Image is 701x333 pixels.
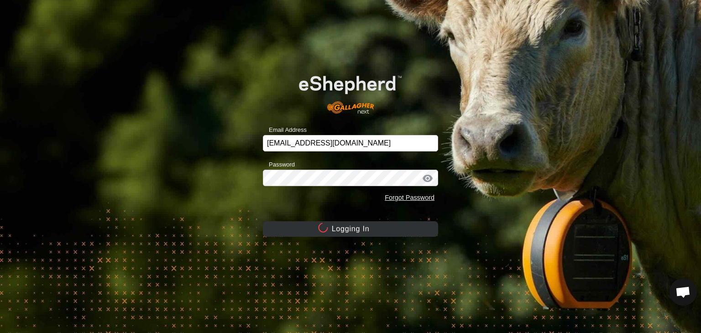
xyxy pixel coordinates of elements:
[385,194,434,201] a: Forgot Password
[670,278,697,306] div: Open chat
[263,125,307,135] label: Email Address
[263,135,438,151] input: Email Address
[263,160,295,169] label: Password
[263,221,438,237] button: Logging In
[280,61,420,121] img: E-shepherd Logo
